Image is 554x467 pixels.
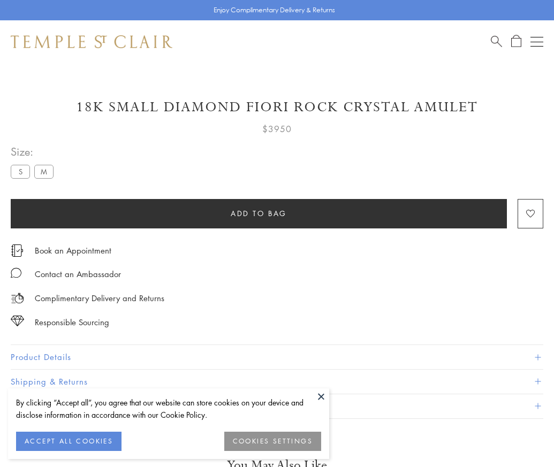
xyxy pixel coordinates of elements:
[34,165,54,178] label: M
[11,199,507,228] button: Add to bag
[11,345,543,369] button: Product Details
[214,5,335,16] p: Enjoy Complimentary Delivery & Returns
[11,244,24,257] img: icon_appointment.svg
[16,396,321,421] div: By clicking “Accept all”, you agree that our website can store cookies on your device and disclos...
[262,122,292,136] span: $3950
[224,432,321,451] button: COOKIES SETTINGS
[11,98,543,117] h1: 18K Small Diamond Fiori Rock Crystal Amulet
[11,35,172,48] img: Temple St. Clair
[231,208,287,219] span: Add to bag
[35,244,111,256] a: Book an Appointment
[11,267,21,278] img: MessageIcon-01_2.svg
[11,165,30,178] label: S
[35,316,109,329] div: Responsible Sourcing
[11,370,543,394] button: Shipping & Returns
[11,292,24,305] img: icon_delivery.svg
[491,35,502,48] a: Search
[11,143,58,160] span: Size:
[35,292,164,305] p: Complimentary Delivery and Returns
[11,316,24,326] img: icon_sourcing.svg
[530,35,543,48] button: Open navigation
[511,35,521,48] a: Open Shopping Bag
[16,432,122,451] button: ACCEPT ALL COOKIES
[35,267,121,281] div: Contact an Ambassador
